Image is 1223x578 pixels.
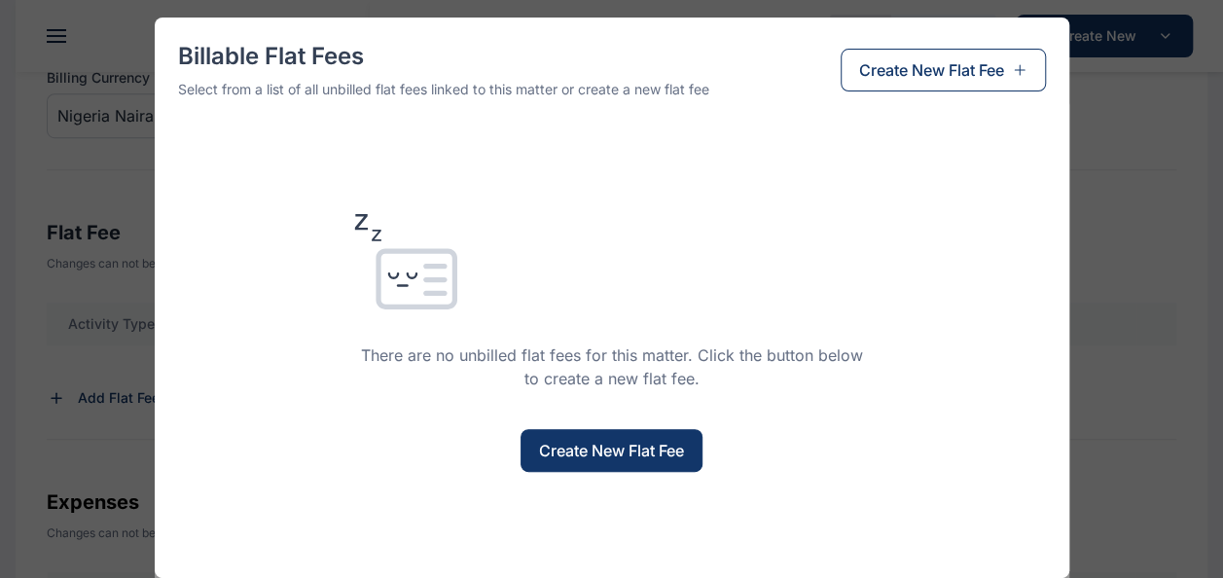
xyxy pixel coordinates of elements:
[539,439,684,462] span: Create New Flat Fee
[841,49,1046,91] button: Create New Flat Fee
[354,343,870,390] p: There are no unbilled flat fees for this matter. Click the button below to create a new flat fee.
[859,58,1004,82] span: Create New Flat Fee
[354,214,458,320] img: no-preview-img.b92f214b.svg
[178,80,709,99] p: Select from a list of all unbilled flat fees linked to this matter or create a new flat fee
[1012,62,1027,78] img: BlueAddIcon.935cc5ff.svg
[521,429,702,472] button: Create New Flat Fee
[178,41,709,72] h4: Billable Flat Fees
